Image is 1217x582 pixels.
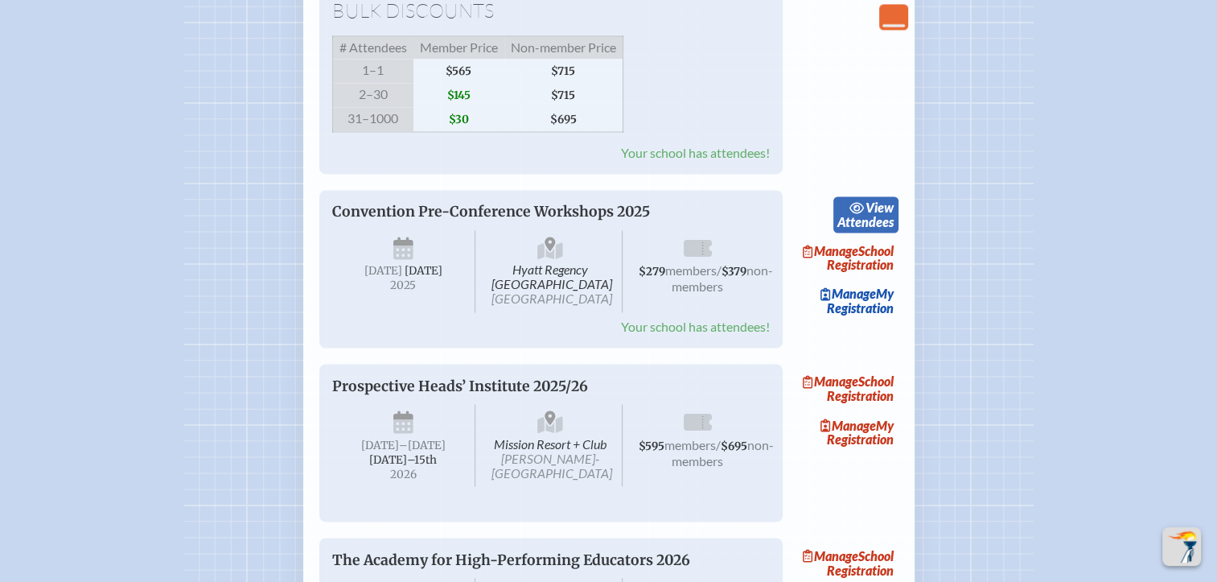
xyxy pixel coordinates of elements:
span: 2026 [345,468,463,480]
span: Manage [803,547,858,563]
span: Your school has attendees! [621,319,770,334]
span: 2–30 [332,83,413,107]
span: [GEOGRAPHIC_DATA] [491,291,612,306]
span: [DATE] [405,264,442,278]
span: $565 [413,59,504,83]
a: ManageSchool Registration [796,239,898,276]
span: [PERSON_NAME]-[GEOGRAPHIC_DATA] [491,450,612,480]
span: [DATE]–⁠15th [369,452,437,466]
span: Your school has attendees! [621,145,770,160]
span: Manage [820,417,876,432]
span: / [716,436,721,452]
span: Manage [820,286,876,301]
span: 31–1000 [332,107,413,132]
span: [DATE] [361,438,399,452]
a: ManageSchool Registration [796,370,898,407]
span: $695 [504,107,623,132]
span: Hyatt Regency [GEOGRAPHIC_DATA] [479,230,623,312]
a: ManageMy Registration [796,283,898,320]
a: ManageMy Registration [796,413,898,450]
button: Scroll Top [1162,527,1201,566]
span: # Attendees [332,35,413,59]
a: ManageSchool Registration [796,544,898,581]
span: members [664,436,716,452]
span: $595 [639,439,664,452]
span: $145 [413,83,504,107]
span: view [865,200,894,215]
span: $379 [722,265,746,279]
span: non-members [672,262,773,294]
a: viewAttendees [833,196,898,233]
span: $695 [721,439,747,452]
span: Prospective Heads’ Institute 2025/26 [332,377,588,394]
span: [DATE] [364,264,402,278]
span: –[DATE] [399,438,446,452]
span: 2025 [345,279,463,291]
span: non-members [672,436,774,468]
span: The Academy for High-Performing Educators 2026 [332,551,690,568]
span: / [717,262,722,278]
span: $30 [413,107,504,132]
span: Manage [803,374,858,389]
span: 1–1 [332,59,413,83]
span: Mission Resort + Club [479,404,623,487]
span: $279 [639,265,665,279]
span: Non-member Price [504,35,623,59]
span: Member Price [413,35,504,59]
img: To the top [1166,530,1198,563]
span: $715 [504,59,623,83]
span: members [665,262,717,278]
span: Convention Pre-Conference Workshops 2025 [332,203,650,221]
span: $715 [504,83,623,107]
span: Manage [803,243,858,258]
